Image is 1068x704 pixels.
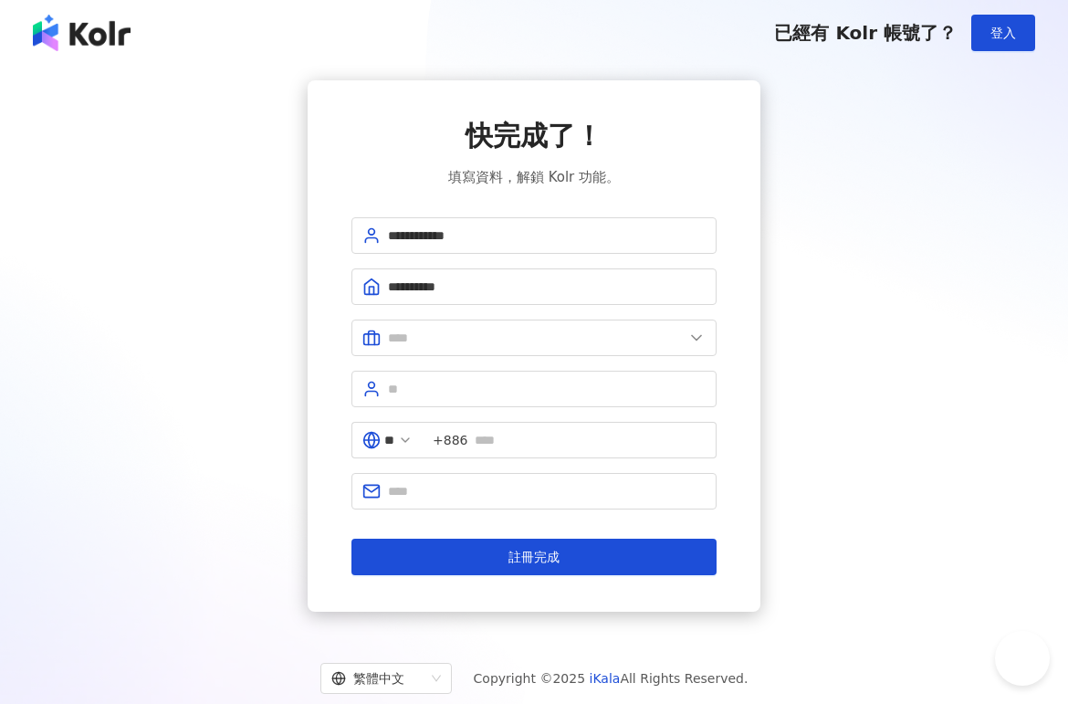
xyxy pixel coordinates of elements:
[590,671,621,686] a: iKala
[433,430,467,450] span: +886
[448,166,620,188] span: 填寫資料，解鎖 Kolr 功能。
[508,550,560,564] span: 註冊完成
[466,117,602,155] span: 快完成了！
[774,22,957,44] span: 已經有 Kolr 帳號了？
[331,664,424,693] div: 繁體中文
[33,15,131,51] img: logo
[351,539,717,575] button: 註冊完成
[990,26,1016,40] span: 登入
[971,15,1035,51] button: 登入
[474,667,749,689] span: Copyright © 2025 All Rights Reserved.
[995,631,1050,686] iframe: Help Scout Beacon - Open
